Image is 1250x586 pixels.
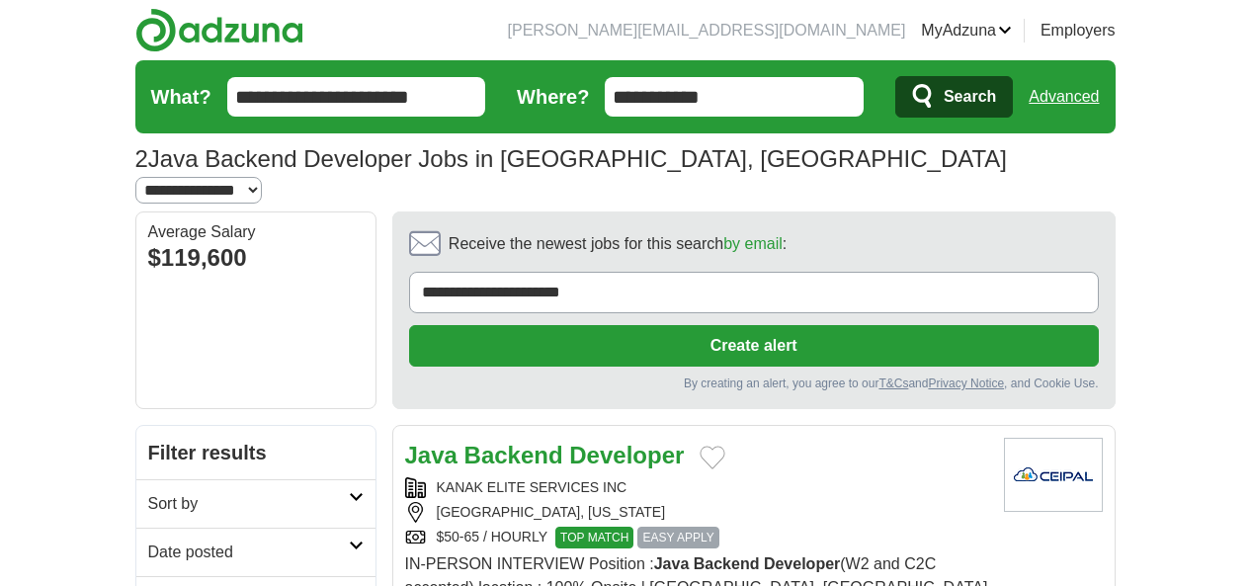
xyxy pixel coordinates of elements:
strong: Developer [764,555,840,572]
strong: Backend [694,555,760,572]
h2: Sort by [148,492,349,516]
div: By creating an alert, you agree to our and , and Cookie Use. [409,375,1099,392]
div: KANAK ELITE SERVICES INC [405,477,988,498]
a: T&Cs [878,377,908,390]
a: MyAdzuna [921,19,1012,42]
label: What? [151,82,211,112]
span: 2 [135,141,148,177]
a: Sort by [136,479,375,528]
a: Advanced [1029,77,1099,117]
h1: Java Backend Developer Jobs in [GEOGRAPHIC_DATA], [GEOGRAPHIC_DATA] [135,145,1008,172]
img: Company logo [1004,438,1103,512]
span: EASY APPLY [637,527,718,548]
strong: Developer [569,442,684,468]
a: Employers [1041,19,1116,42]
span: Search [944,77,996,117]
div: Average Salary [148,224,364,240]
a: Java Backend Developer [405,442,685,468]
li: [PERSON_NAME][EMAIL_ADDRESS][DOMAIN_NAME] [508,19,906,42]
a: Privacy Notice [928,377,1004,390]
div: $50-65 / HOURLY [405,527,988,548]
strong: Java [654,555,690,572]
a: Date posted [136,528,375,576]
h2: Filter results [136,426,375,479]
a: by email [723,235,783,252]
span: TOP MATCH [555,527,633,548]
strong: Java [405,442,458,468]
h2: Date posted [148,541,349,564]
div: $119,600 [148,240,364,276]
div: [GEOGRAPHIC_DATA], [US_STATE] [405,502,988,523]
strong: Backend [464,442,563,468]
label: Where? [517,82,589,112]
span: Receive the newest jobs for this search : [449,232,787,256]
img: Adzuna logo [135,8,303,52]
button: Add to favorite jobs [700,446,725,469]
button: Search [895,76,1013,118]
button: Create alert [409,325,1099,367]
